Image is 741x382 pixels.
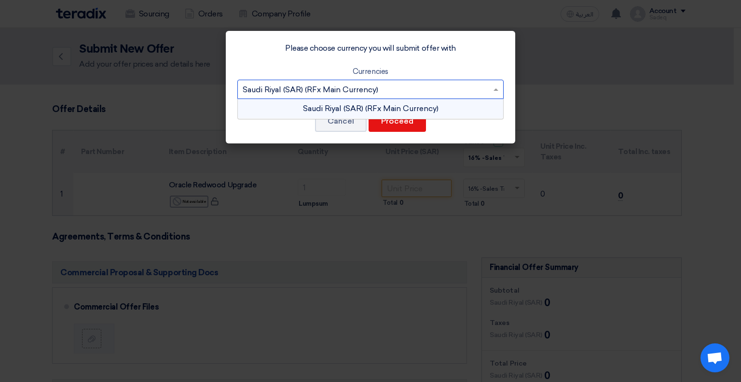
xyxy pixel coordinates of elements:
[369,111,426,132] button: Proceed
[353,66,388,77] label: Currencies
[237,42,504,54] div: Please choose currency you will submit offer with
[315,111,367,132] button: Cancel
[700,343,729,372] a: Open chat
[238,99,503,118] div: Saudi Riyal (SAR) (RFx Main Currency)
